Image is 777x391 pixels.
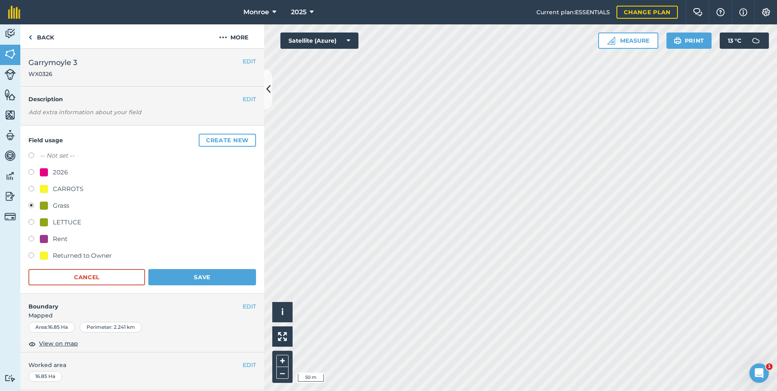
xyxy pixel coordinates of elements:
label: -- Not set -- [40,151,74,161]
img: svg+xml;base64,PD94bWwgdmVyc2lvbj0iMS4wIiBlbmNvZGluZz0idXRmLTgiPz4KPCEtLSBHZW5lcmF0b3I6IEFkb2JlIE... [4,28,16,40]
button: Create new [199,134,256,147]
button: Measure [598,33,658,49]
img: svg+xml;base64,PD94bWwgdmVyc2lvbj0iMS4wIiBlbmNvZGluZz0idXRmLTgiPz4KPCEtLSBHZW5lcmF0b3I6IEFkb2JlIE... [4,150,16,162]
em: Add extra information about your field [28,109,141,116]
span: i [281,307,284,317]
div: Grass [53,201,69,211]
button: Print [666,33,712,49]
span: Mapped [20,311,264,320]
button: + [276,355,289,367]
img: svg+xml;base64,PHN2ZyB4bWxucz0iaHR0cDovL3d3dy53My5vcmcvMjAwMC9zdmciIHdpZHRoPSI1NiIgaGVpZ2h0PSI2MC... [4,109,16,121]
button: 13 °C [720,33,769,49]
div: 16.85 Ha [28,371,62,382]
img: svg+xml;base64,PD94bWwgdmVyc2lvbj0iMS4wIiBlbmNvZGluZz0idXRmLTgiPz4KPCEtLSBHZW5lcmF0b3I6IEFkb2JlIE... [4,170,16,182]
span: 1 [766,363,773,370]
button: Save [148,269,256,285]
button: – [276,367,289,379]
a: Change plan [616,6,678,19]
h4: Boundary [20,294,243,311]
button: EDIT [243,302,256,311]
iframe: Intercom live chat [749,363,769,383]
div: CARROTS [53,184,83,194]
img: svg+xml;base64,PD94bWwgdmVyc2lvbj0iMS4wIiBlbmNvZGluZz0idXRmLTgiPz4KPCEtLSBHZW5lcmF0b3I6IEFkb2JlIE... [748,33,764,49]
button: EDIT [243,361,256,369]
img: svg+xml;base64,PHN2ZyB4bWxucz0iaHR0cDovL3d3dy53My5vcmcvMjAwMC9zdmciIHdpZHRoPSI5IiBoZWlnaHQ9IjI0Ii... [28,33,32,42]
span: Monroe [243,7,269,17]
div: Rent [53,234,67,244]
button: i [272,302,293,322]
img: svg+xml;base64,PHN2ZyB4bWxucz0iaHR0cDovL3d3dy53My5vcmcvMjAwMC9zdmciIHdpZHRoPSIxNyIgaGVpZ2h0PSIxNy... [739,7,747,17]
img: svg+xml;base64,PHN2ZyB4bWxucz0iaHR0cDovL3d3dy53My5vcmcvMjAwMC9zdmciIHdpZHRoPSI1NiIgaGVpZ2h0PSI2MC... [4,48,16,60]
img: A cog icon [761,8,771,16]
span: Current plan : ESSENTIALS [536,8,610,17]
img: svg+xml;base64,PHN2ZyB4bWxucz0iaHR0cDovL3d3dy53My5vcmcvMjAwMC9zdmciIHdpZHRoPSIyMCIgaGVpZ2h0PSIyNC... [219,33,227,42]
img: fieldmargin Logo [8,6,20,19]
span: View on map [39,339,78,348]
h4: Description [28,95,256,104]
span: WX0326 [28,70,77,78]
img: svg+xml;base64,PD94bWwgdmVyc2lvbj0iMS4wIiBlbmNvZGluZz0idXRmLTgiPz4KPCEtLSBHZW5lcmF0b3I6IEFkb2JlIE... [4,190,16,202]
div: LETTUCE [53,217,81,227]
button: View on map [28,339,78,349]
button: EDIT [243,57,256,66]
div: Returned to Owner [53,251,112,261]
img: svg+xml;base64,PD94bWwgdmVyc2lvbj0iMS4wIiBlbmNvZGluZz0idXRmLTgiPz4KPCEtLSBHZW5lcmF0b3I6IEFkb2JlIE... [4,211,16,222]
img: svg+xml;base64,PHN2ZyB4bWxucz0iaHR0cDovL3d3dy53My5vcmcvMjAwMC9zdmciIHdpZHRoPSIxOCIgaGVpZ2h0PSIyNC... [28,339,36,349]
button: Satellite (Azure) [280,33,358,49]
h4: Field usage [28,134,256,147]
button: Cancel [28,269,145,285]
img: A question mark icon [716,8,725,16]
span: 13 ° C [728,33,741,49]
img: svg+xml;base64,PD94bWwgdmVyc2lvbj0iMS4wIiBlbmNvZGluZz0idXRmLTgiPz4KPCEtLSBHZW5lcmF0b3I6IEFkb2JlIE... [4,69,16,80]
img: Four arrows, one pointing top left, one top right, one bottom right and the last bottom left [278,332,287,341]
img: svg+xml;base64,PD94bWwgdmVyc2lvbj0iMS4wIiBlbmNvZGluZz0idXRmLTgiPz4KPCEtLSBHZW5lcmF0b3I6IEFkb2JlIE... [4,374,16,382]
div: Area : 16.85 Ha [28,322,75,332]
img: svg+xml;base64,PHN2ZyB4bWxucz0iaHR0cDovL3d3dy53My5vcmcvMjAwMC9zdmciIHdpZHRoPSI1NiIgaGVpZ2h0PSI2MC... [4,89,16,101]
span: 2025 [291,7,306,17]
span: Worked area [28,361,256,369]
button: More [203,24,264,48]
div: Perimeter : 2.241 km [80,322,142,332]
a: Back [20,24,62,48]
span: Garrymoyle 3 [28,57,77,68]
div: 2026 [53,167,68,177]
img: Ruler icon [607,37,615,45]
img: Two speech bubbles overlapping with the left bubble in the forefront [693,8,703,16]
img: svg+xml;base64,PHN2ZyB4bWxucz0iaHR0cDovL3d3dy53My5vcmcvMjAwMC9zdmciIHdpZHRoPSIxOSIgaGVpZ2h0PSIyNC... [674,36,682,46]
button: EDIT [243,95,256,104]
img: svg+xml;base64,PD94bWwgdmVyc2lvbj0iMS4wIiBlbmNvZGluZz0idXRmLTgiPz4KPCEtLSBHZW5lcmF0b3I6IEFkb2JlIE... [4,129,16,141]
